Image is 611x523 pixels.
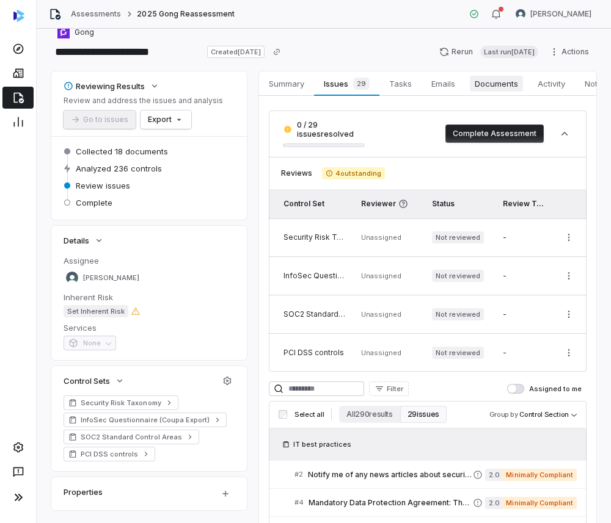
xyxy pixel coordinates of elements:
[64,395,178,410] a: Security Risk Taxonomy
[279,410,287,419] input: Select all
[361,233,401,242] span: Unassigned
[503,233,545,242] div: -
[141,110,191,129] button: Export
[432,43,546,61] button: RerunLast run[DATE]
[503,271,545,281] div: -
[485,497,502,509] span: 2.0
[81,432,182,442] span: SOC2 Standard Control Areas
[432,308,483,320] span: Not reviewed
[319,75,374,92] span: Issues
[295,489,577,516] a: #4Mandatory Data Protection Agreement: The vendor should sign a Data Protection Agreement, statin...
[75,27,94,37] span: Gong
[353,78,370,90] span: 29
[361,348,401,357] span: Unassigned
[60,229,108,251] button: Details
[530,9,591,19] span: [PERSON_NAME]
[489,410,518,419] span: Group by
[64,255,235,266] dt: Assignee
[308,470,473,480] span: Notify me of any news articles about security breaches
[432,270,483,282] span: Not reviewed
[485,469,502,481] span: 2.0
[66,272,78,284] img: Hammed Bakare avatar
[295,498,304,507] span: # 4
[503,309,545,319] div: -
[309,498,473,508] span: Mandatory Data Protection Agreement: The vendor should sign a Data Protection Agreement, stating ...
[13,10,24,22] img: svg%3e
[64,96,223,106] p: Review and address the issues and analysis
[81,415,210,425] span: InfoSec Questionnaire (Coupa Export)
[284,199,324,208] span: Control Set
[64,375,110,386] span: Control Sets
[64,430,199,444] a: SOC2 Standard Control Areas
[339,406,400,423] button: All 290 results
[64,81,145,92] div: Reviewing Results
[387,384,403,394] span: Filter
[432,347,483,359] span: Not reviewed
[54,21,98,43] button: https://gong.io/Gong
[507,384,524,394] button: Assigned to me
[546,43,596,61] button: Actions
[297,120,365,139] span: 0 / 29 issues resolved
[281,168,312,178] span: Reviews
[83,273,139,283] span: [PERSON_NAME]
[64,235,89,246] span: Details
[508,5,599,23] button: Hammed Bakare avatar[PERSON_NAME]
[470,76,523,92] span: Documents
[445,124,544,143] button: Complete Assessment
[64,292,235,303] dt: Inherent Risk
[284,309,346,319] div: SOC2 Standard Control Areas
[76,163,162,174] span: Analyzed 236 controls
[516,9,525,19] img: Hammed Bakare avatar
[503,348,545,358] div: -
[361,272,401,280] span: Unassigned
[284,233,346,242] div: Security Risk Taxonomy
[432,231,483,243] span: Not reviewed
[264,76,309,92] span: Summary
[295,461,577,488] a: #2Notify me of any news articles about security breaches2.0Minimally Compliant
[502,469,577,481] span: Minimally Compliant
[480,46,538,58] span: Last run [DATE]
[207,46,265,58] span: Created [DATE]
[502,497,577,509] span: Minimally Compliant
[369,381,409,396] button: Filter
[76,180,130,191] span: Review issues
[64,447,155,461] a: PCI DSS controls
[295,410,324,419] span: Select all
[295,470,303,479] span: # 2
[76,146,168,157] span: Collected 18 documents
[64,322,235,333] dt: Services
[533,76,570,92] span: Activity
[76,197,112,208] span: Complete
[60,75,163,97] button: Reviewing Results
[266,41,288,63] button: Copy link
[400,406,447,423] button: 29 issues
[81,449,138,459] span: PCI DSS controls
[503,199,548,208] span: Review Text
[64,413,227,427] a: InfoSec Questionnaire (Coupa Export)
[60,370,128,392] button: Control Sets
[426,76,460,92] span: Emails
[81,398,161,408] span: Security Risk Taxonomy
[293,439,351,449] span: IT best practices
[71,9,121,19] a: Assessments
[284,348,346,358] div: PCI DSS controls
[137,9,235,19] span: 2025 Gong Reassessment
[64,305,128,317] span: Set Inherent Risk
[507,384,582,394] label: Assigned to me
[361,199,417,209] span: Reviewer
[432,199,455,208] span: Status
[284,271,346,281] div: InfoSec Questionnaire (Coupa Export)
[384,76,417,92] span: Tasks
[361,310,401,319] span: Unassigned
[322,167,385,179] span: 4 outstanding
